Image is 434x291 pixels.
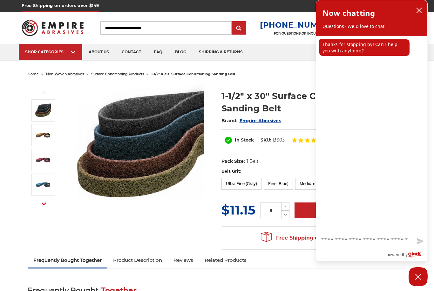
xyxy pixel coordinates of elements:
[221,90,406,115] h1: 1-1/2" x 30" Surface Conditioning Sanding Belt
[240,118,281,123] a: Empire Abrasives
[36,197,51,211] button: Next
[261,232,367,244] span: Free Shipping on orders over $149
[25,50,76,54] div: SHOP CATEGORIES
[22,16,83,40] img: Empire Abrasives
[169,44,193,60] a: blog
[91,72,144,76] a: surface conditioning products
[82,44,115,60] a: about us
[35,177,51,193] img: 1-1/2" x 30" Blue Surface Conditioning Belt
[319,39,410,56] p: Thanks for stopping by! Can I help you with anything?
[409,267,428,286] button: Close Chatbox
[221,158,245,165] dt: Pack Size:
[221,168,406,175] label: Belt Grit:
[386,249,427,261] a: Powered by Olark
[46,72,84,76] a: non-woven abrasives
[36,86,51,99] button: Previous
[273,137,285,143] dd: BS03
[322,23,421,30] p: Questions? We'd love to chat.
[261,137,271,143] dt: SKU:
[28,72,39,76] a: home
[151,72,235,76] span: 1-1/2" x 30" surface conditioning sanding belt
[260,31,338,36] p: FOR QUESTIONS OR INQUIRIES
[221,118,238,123] span: Brand:
[322,7,375,19] h2: Now chatting
[247,158,259,165] dd: 1 Belt
[386,251,403,259] span: powered
[316,36,427,232] div: chat
[260,20,338,30] a: [PHONE_NUMBER]
[168,253,199,267] a: Reviews
[235,137,254,143] span: In Stock
[147,44,169,60] a: faq
[107,253,168,267] a: Product Description
[115,44,147,60] a: contact
[199,253,252,267] a: Related Products
[35,152,51,168] img: 1-1/2" x 30" Red Surface Conditioning Belt
[221,202,255,218] span: $11.15
[414,6,424,15] button: close chatbox
[193,44,249,60] a: shipping & returns
[403,251,408,259] span: by
[35,103,51,118] img: 1.5"x30" Surface Conditioning Sanding Belts
[77,83,204,210] img: 1.5"x30" Surface Conditioning Sanding Belts
[411,234,427,249] button: Send message
[28,253,107,267] a: Frequently Bought Together
[35,127,51,143] img: 1-1/2" x 30" Tan Surface Conditioning Belt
